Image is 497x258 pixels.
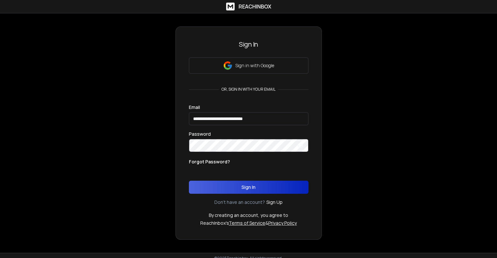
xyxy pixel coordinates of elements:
[239,3,271,10] h1: ReachInbox
[266,199,283,205] a: Sign Up
[268,220,297,226] a: Privacy Policy
[209,212,288,219] p: By creating an account, you agree to
[189,132,211,136] label: Password
[189,105,200,110] label: Email
[189,181,308,194] button: Sign In
[235,62,274,69] p: Sign in with Google
[200,220,297,226] p: ReachInbox's &
[226,3,271,10] a: ReachInbox
[229,220,265,226] a: Terms of Service
[219,87,278,92] p: or, sign in with your email
[189,40,308,49] h3: Sign In
[214,199,265,205] p: Don't have an account?
[189,159,230,165] p: Forgot Password?
[189,57,308,74] button: Sign in with Google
